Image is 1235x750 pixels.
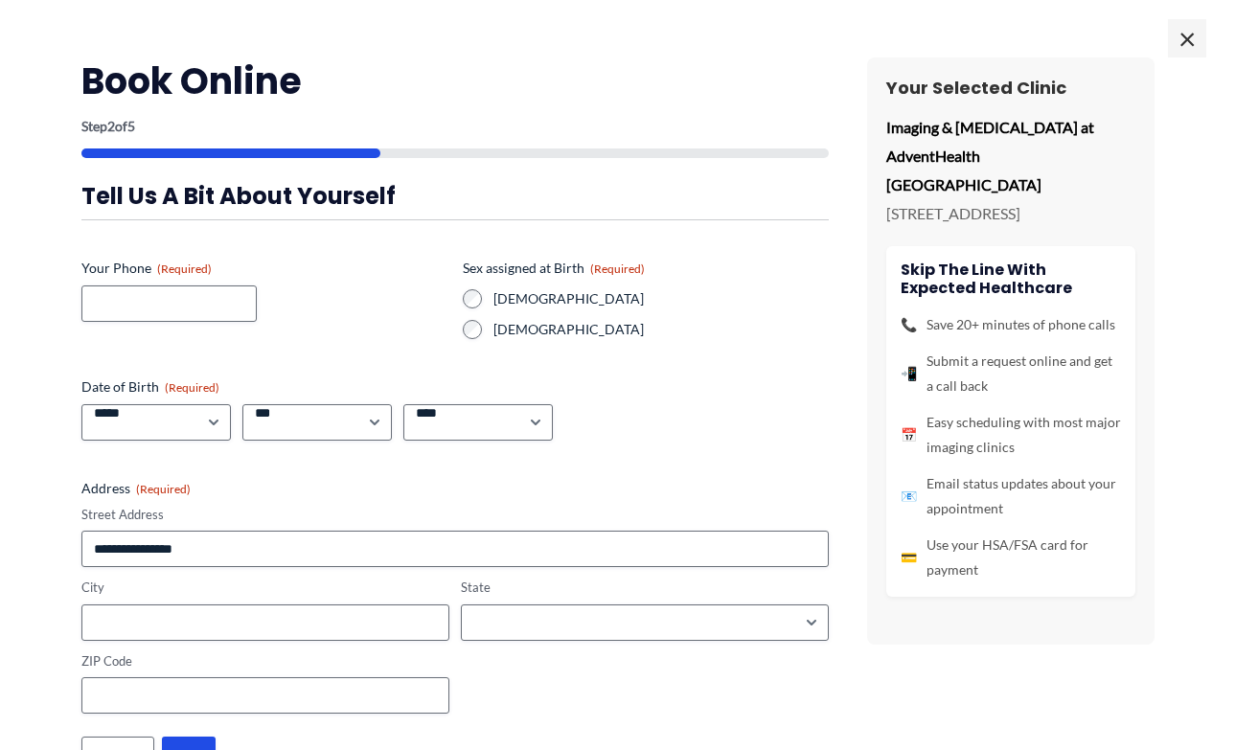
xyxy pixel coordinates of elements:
[493,320,829,339] label: [DEMOGRAPHIC_DATA]
[81,120,829,133] p: Step of
[901,484,917,509] span: 📧
[81,259,447,278] label: Your Phone
[901,422,917,447] span: 📅
[886,199,1135,228] p: [STREET_ADDRESS]
[901,312,917,337] span: 📞
[901,312,1121,337] li: Save 20+ minutes of phone calls
[81,181,829,211] h3: Tell us a bit about yourself
[81,377,219,397] legend: Date of Birth
[165,380,219,395] span: (Required)
[81,57,829,104] h2: Book Online
[901,471,1121,521] li: Email status updates about your appointment
[463,259,645,278] legend: Sex assigned at Birth
[1168,19,1206,57] span: ×
[901,545,917,570] span: 💳
[127,118,135,134] span: 5
[157,261,212,276] span: (Required)
[886,77,1135,99] h3: Your Selected Clinic
[81,652,449,670] label: ZIP Code
[590,261,645,276] span: (Required)
[493,289,829,308] label: [DEMOGRAPHIC_DATA]
[107,118,115,134] span: 2
[886,113,1135,198] p: Imaging & [MEDICAL_DATA] at AdventHealth [GEOGRAPHIC_DATA]
[81,506,829,524] label: Street Address
[81,479,191,498] legend: Address
[901,349,1121,398] li: Submit a request online and get a call back
[136,482,191,496] span: (Required)
[901,533,1121,582] li: Use your HSA/FSA card for payment
[901,410,1121,460] li: Easy scheduling with most major imaging clinics
[901,361,917,386] span: 📲
[81,579,449,597] label: City
[461,579,829,597] label: State
[901,261,1121,297] h4: Skip the line with Expected Healthcare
